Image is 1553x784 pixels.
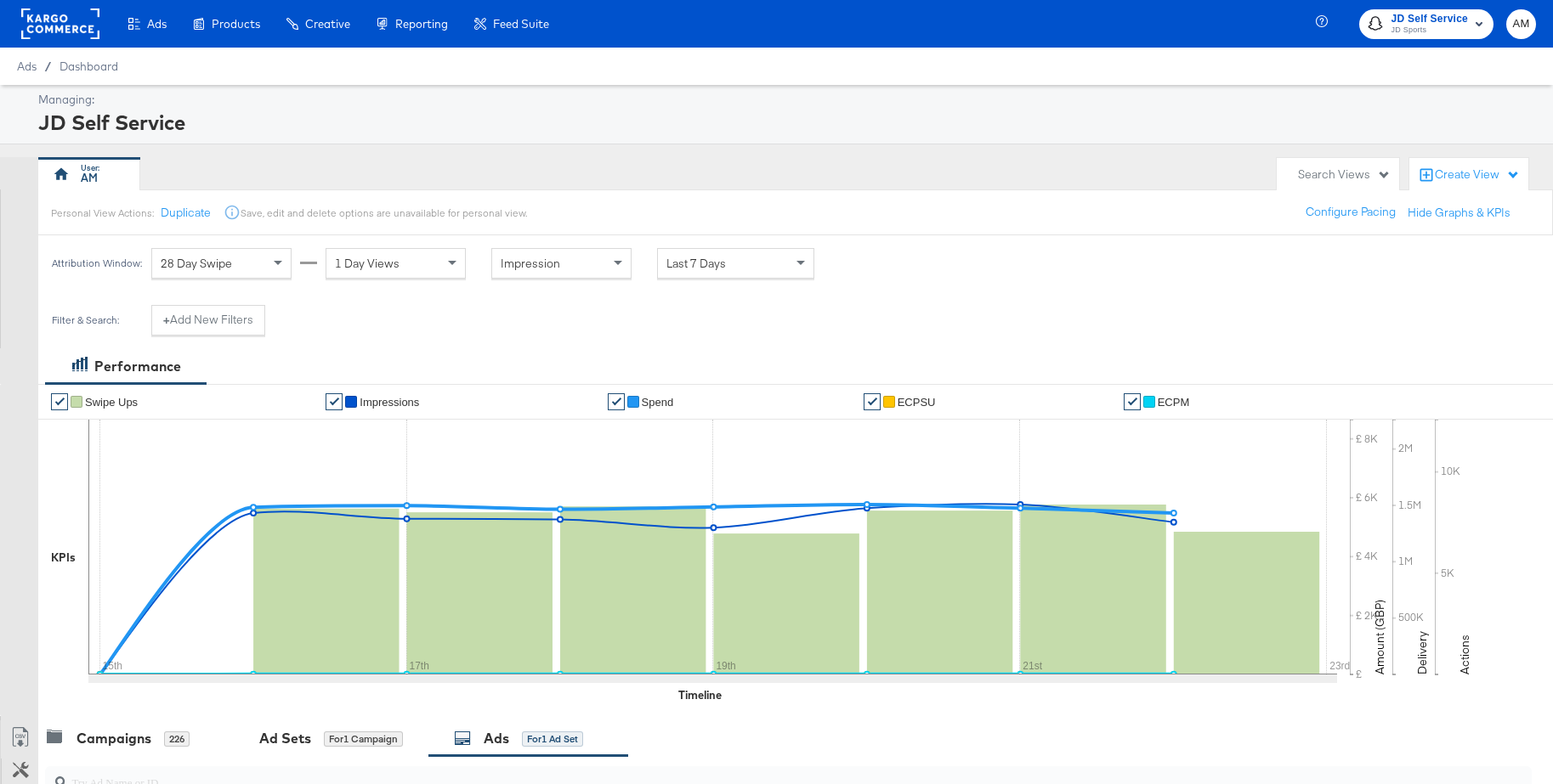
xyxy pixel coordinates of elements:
[259,729,311,748] div: Ad Sets
[501,256,560,271] span: Impression
[1391,24,1468,37] span: JD Sports
[898,396,936,409] span: eCPSU
[94,357,181,376] div: Performance
[164,731,190,747] div: 226
[17,59,37,73] span: Ads
[51,550,76,566] div: KPIs
[147,17,167,31] span: Ads
[77,729,151,748] div: Campaigns
[1457,635,1472,674] text: Actions
[163,312,170,328] strong: +
[642,396,674,409] span: Spend
[1513,14,1529,34] span: AM
[360,396,419,409] span: Impressions
[51,314,120,326] div: Filter & Search:
[38,92,1532,108] div: Managing:
[326,393,343,410] a: ✔
[1124,393,1141,410] a: ✔
[1506,9,1536,39] button: AM
[51,206,154,220] div: Personal View Actions:
[522,731,583,747] div: for 1 Ad Set
[493,17,549,31] span: Feed Suite
[81,170,98,186] div: AM
[324,731,403,747] div: for 1 Campaign
[60,59,118,73] a: Dashboard
[51,257,143,269] div: Attribution Window:
[1391,10,1468,28] span: JD Self Service
[1298,166,1391,183] div: Search Views
[241,206,527,220] div: Save, edit and delete options are unavailable for personal view.
[1359,9,1493,39] button: JD Self ServiceJD Sports
[38,108,1532,137] div: JD Self Service
[1372,600,1387,674] text: Amount (GBP)
[85,396,138,409] span: Swipe Ups
[161,205,211,221] button: Duplicate
[305,17,350,31] span: Creative
[608,393,625,410] a: ✔
[678,687,722,703] div: Timeline
[864,393,881,410] a: ✔
[161,256,232,271] span: 28 Day Swipe
[395,17,448,31] span: Reporting
[484,729,509,748] div: Ads
[212,17,260,31] span: Products
[51,393,68,410] a: ✔
[1414,631,1430,674] text: Delivery
[1294,197,1408,228] button: Configure Pacing
[151,305,265,336] button: +Add New Filters
[1435,166,1520,183] div: Create View
[666,256,726,271] span: Last 7 Days
[1158,396,1190,409] span: eCPM
[335,256,400,271] span: 1 Day Views
[37,59,60,73] span: /
[1408,205,1510,221] button: Hide Graphs & KPIs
